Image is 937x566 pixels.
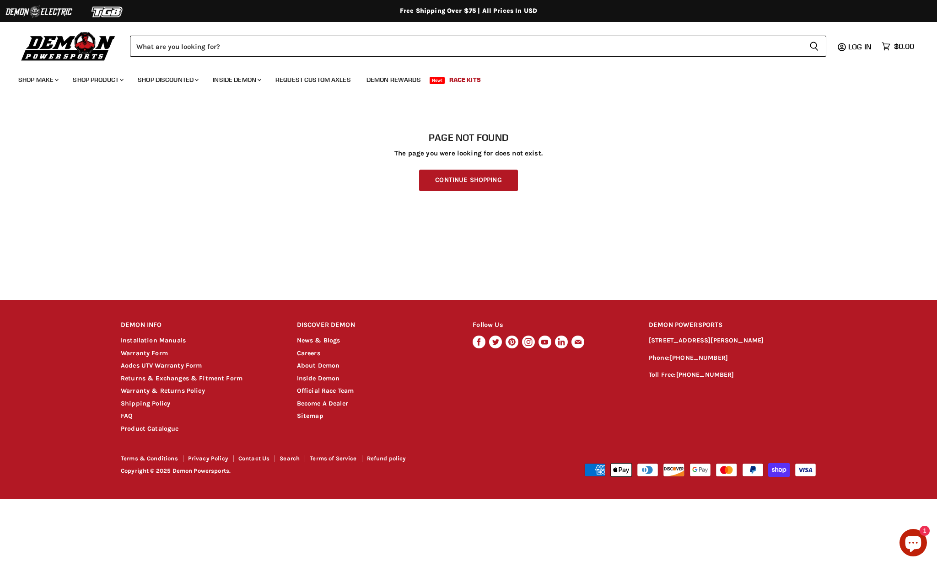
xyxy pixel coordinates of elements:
a: Careers [297,349,320,357]
p: [STREET_ADDRESS][PERSON_NAME] [649,336,816,346]
a: Inside Demon [206,70,267,89]
a: $0.00 [877,40,919,53]
h2: DISCOVER DEMON [297,315,456,336]
h2: DEMON POWERSPORTS [649,315,816,336]
a: Shop Make [11,70,64,89]
img: Demon Electric Logo 2 [5,3,73,21]
a: Terms & Conditions [121,455,178,462]
a: Shipping Policy [121,400,170,407]
a: [PHONE_NUMBER] [676,371,734,379]
inbox-online-store-chat: Shopify online store chat [897,529,930,559]
a: Shop Discounted [131,70,204,89]
a: About Demon [297,362,340,369]
a: Sitemap [297,412,323,420]
a: Continue Shopping [419,170,517,191]
a: Warranty Form [121,349,168,357]
ul: Main menu [11,67,912,89]
a: Refund policy [367,455,406,462]
a: Search [280,455,300,462]
h2: Follow Us [473,315,631,336]
span: $0.00 [894,42,914,51]
input: Search [130,36,802,57]
a: Demon Rewards [360,70,428,89]
nav: Footer [121,455,469,465]
p: The page you were looking for does not exist. [121,150,816,157]
h1: Page not found [121,132,816,143]
a: Become A Dealer [297,400,348,407]
a: Aodes UTV Warranty Form [121,362,202,369]
form: Product [130,36,826,57]
a: Request Custom Axles [269,70,358,89]
a: FAQ [121,412,133,420]
a: Official Race Team [297,387,354,395]
p: Toll Free: [649,370,816,380]
img: TGB Logo 2 [73,3,142,21]
a: [PHONE_NUMBER] [670,354,728,362]
button: Search [802,36,826,57]
p: Copyright © 2025 Demon Powersports. [121,468,469,475]
a: Terms of Service [310,455,356,462]
a: Log in [844,43,877,51]
a: Contact Us [238,455,270,462]
a: News & Blogs [297,336,340,344]
h2: DEMON INFO [121,315,280,336]
p: Phone: [649,353,816,363]
a: Privacy Policy [188,455,228,462]
span: New! [430,77,445,84]
a: Product Catalogue [121,425,179,433]
a: Warranty & Returns Policy [121,387,205,395]
a: Inside Demon [297,374,340,382]
a: Shop Product [66,70,129,89]
a: Race Kits [442,70,488,89]
img: Demon Powersports [18,30,118,62]
a: Installation Manuals [121,336,186,344]
a: Returns & Exchanges & Fitment Form [121,374,242,382]
div: Free Shipping Over $75 | All Prices In USD [102,7,835,15]
span: Log in [848,42,872,51]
